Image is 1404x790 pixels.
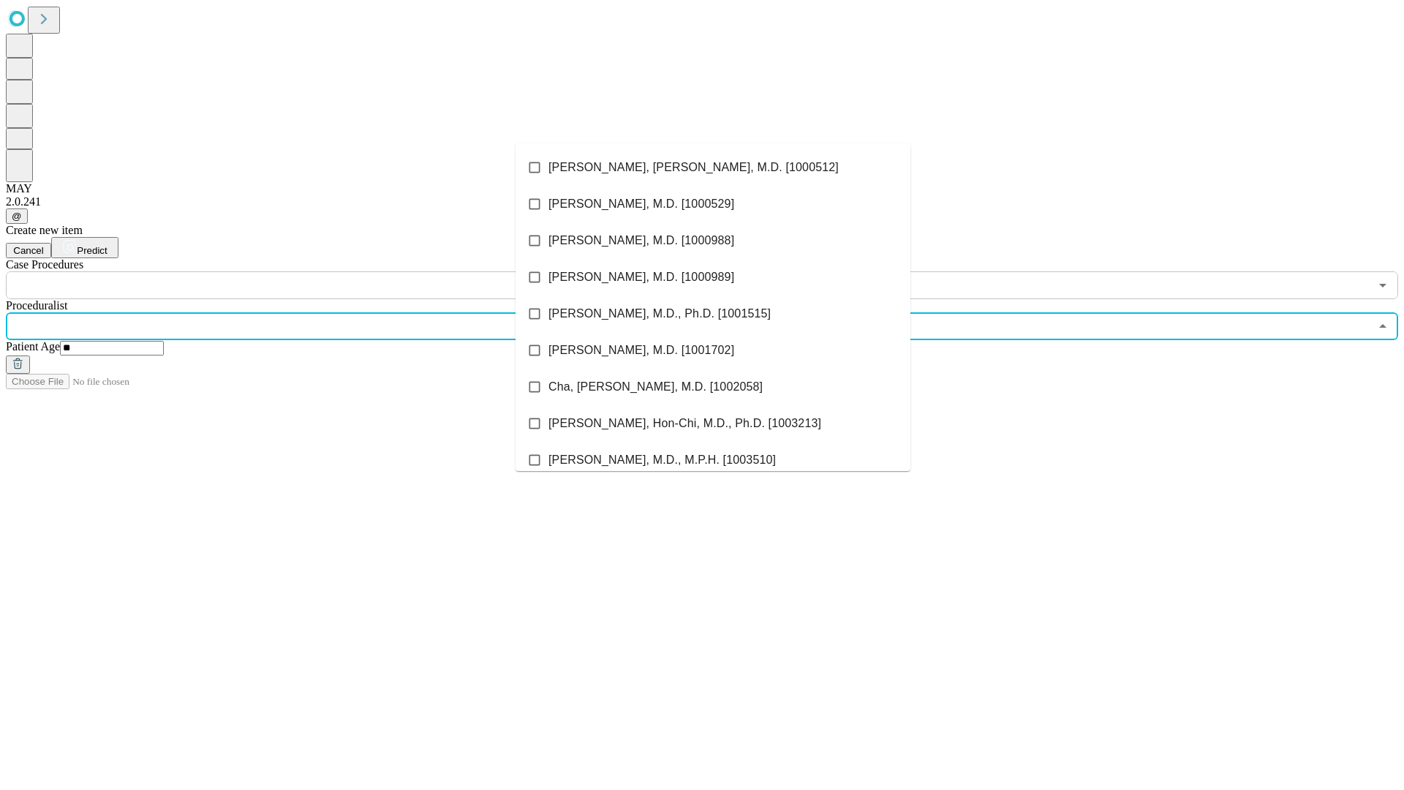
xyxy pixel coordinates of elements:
[6,243,51,258] button: Cancel
[548,378,763,396] span: Cha, [PERSON_NAME], M.D. [1002058]
[548,305,771,323] span: [PERSON_NAME], M.D., Ph.D. [1001515]
[6,224,83,236] span: Create new item
[548,415,821,432] span: [PERSON_NAME], Hon-Chi, M.D., Ph.D. [1003213]
[548,342,734,359] span: [PERSON_NAME], M.D. [1001702]
[6,208,28,224] button: @
[77,245,107,256] span: Predict
[51,237,118,258] button: Predict
[6,182,1398,195] div: MAY
[12,211,22,222] span: @
[1373,275,1393,296] button: Open
[6,299,67,312] span: Proceduralist
[548,159,839,176] span: [PERSON_NAME], [PERSON_NAME], M.D. [1000512]
[548,232,734,249] span: [PERSON_NAME], M.D. [1000988]
[548,451,776,469] span: [PERSON_NAME], M.D., M.P.H. [1003510]
[548,195,734,213] span: [PERSON_NAME], M.D. [1000529]
[13,245,44,256] span: Cancel
[6,195,1398,208] div: 2.0.241
[6,340,60,353] span: Patient Age
[548,268,734,286] span: [PERSON_NAME], M.D. [1000989]
[6,258,83,271] span: Scheduled Procedure
[1373,316,1393,336] button: Close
